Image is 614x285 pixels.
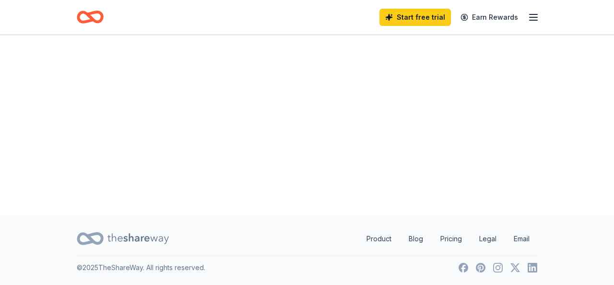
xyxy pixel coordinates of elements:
a: Product [359,229,399,248]
p: © 2025 TheShareWay. All rights reserved. [77,262,205,273]
a: Pricing [433,229,470,248]
nav: quick links [359,229,537,248]
a: Start free trial [379,9,451,26]
a: Email [506,229,537,248]
a: Legal [472,229,504,248]
a: Home [77,6,104,28]
a: Earn Rewards [455,9,524,26]
a: Blog [401,229,431,248]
